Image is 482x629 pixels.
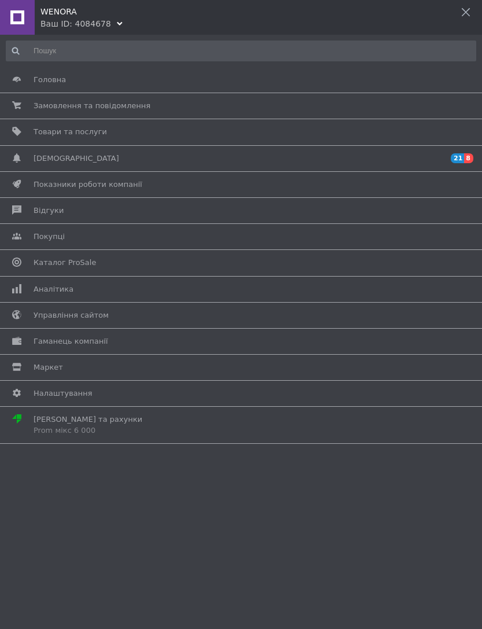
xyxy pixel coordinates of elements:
[34,231,65,242] span: Покупці
[34,75,66,85] span: Головна
[40,18,111,30] div: Ваш ID: 4084678
[34,336,108,347] span: Гаманець компанії
[6,41,476,61] input: Пошук
[34,284,73,295] span: Аналітика
[34,310,109,321] span: Управління сайтом
[34,153,119,164] span: [DEMOGRAPHIC_DATA]
[34,127,107,137] span: Товари та послуги
[34,362,63,373] span: Маркет
[464,153,473,163] span: 8
[34,205,64,216] span: Відгуки
[451,153,464,163] span: 21
[34,101,150,111] span: Замовлення та повідомлення
[34,414,142,435] span: [PERSON_NAME] та рахунки
[34,179,142,190] span: Показники роботи компанії
[34,425,142,436] div: Prom мікс 6 000
[34,388,92,399] span: Налаштування
[34,258,96,268] span: Каталог ProSale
